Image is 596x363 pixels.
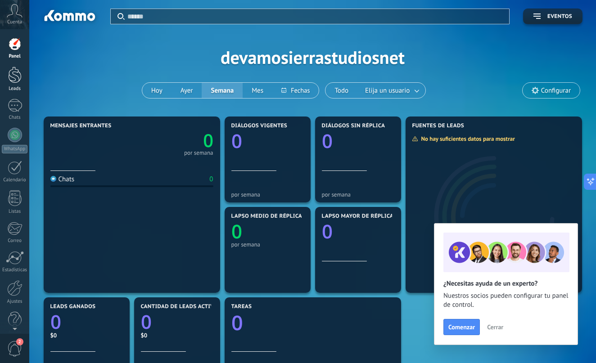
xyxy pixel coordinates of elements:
span: Eventos [547,13,572,20]
span: Leads ganados [50,304,96,310]
div: Chats [50,175,75,184]
span: Elija un usuario [363,85,411,97]
div: 0 [209,175,213,184]
a: 0 [141,309,213,335]
span: Diálogos vigentes [231,123,288,129]
span: Lapso medio de réplica [231,213,303,220]
span: Tareas [231,304,252,310]
text: 0 [203,128,213,152]
div: Ajustes [2,299,28,305]
div: Calendario [2,177,28,183]
text: 0 [322,128,333,154]
div: No hay suficientes datos para mostrar [412,135,521,143]
button: Eventos [523,9,582,24]
img: Chats [50,176,56,182]
span: Cerrar [487,324,503,330]
span: Mensajes entrantes [50,123,112,129]
div: por semana [231,191,304,198]
div: WhatsApp [2,145,27,153]
span: Configurar [541,87,571,94]
div: $0 [141,332,213,339]
text: 0 [141,309,152,335]
h2: ¿Necesitas ayuda de un experto? [443,279,569,288]
a: 0 [132,128,213,152]
div: Panel [2,54,28,59]
button: Todo [325,83,357,98]
span: Lapso mayor de réplica [322,213,393,220]
span: Cantidad de leads activos [141,304,221,310]
text: 0 [322,219,333,244]
span: Cuenta [7,19,22,25]
div: $0 [50,332,123,339]
span: Nuestros socios pueden configurar tu panel de control. [443,291,569,309]
button: Elija un usuario [357,83,425,98]
button: Semana [202,83,243,98]
button: Hoy [142,83,172,98]
span: Fuentes de leads [412,123,465,129]
text: 0 [231,219,242,244]
div: por semana [184,151,213,155]
text: 0 [231,128,242,154]
span: Diálogos sin réplica [322,123,385,129]
button: Mes [243,83,272,98]
span: 2 [16,338,23,345]
div: por semana [231,241,304,248]
button: Ayer [172,83,202,98]
button: Comenzar [443,319,480,335]
a: 0 [50,309,123,335]
a: 0 [231,309,394,336]
text: 0 [231,309,243,336]
text: 0 [50,309,61,335]
div: Leads [2,86,28,92]
button: Cerrar [483,320,507,334]
span: Comenzar [448,324,475,330]
div: por semana [322,191,394,198]
button: Fechas [272,83,319,98]
div: Correo [2,238,28,244]
div: Listas [2,209,28,215]
div: Chats [2,115,28,121]
div: Estadísticas [2,267,28,273]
